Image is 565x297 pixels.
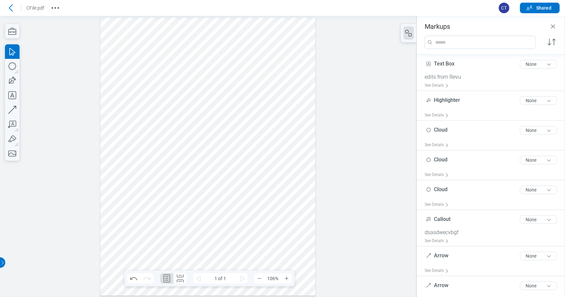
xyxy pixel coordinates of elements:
button: Shared [520,3,560,13]
div: See Details [425,170,451,180]
div: See Details [425,140,451,150]
div: See Details [425,199,451,210]
div: dsasdwecvbgf [425,229,562,236]
h3: Markups [425,22,450,30]
button: Close [549,22,557,30]
button: Zoom Out [254,273,265,284]
span: 1 of 1 [204,273,237,284]
div: edits from Revu [425,74,562,80]
span: Text Box [434,61,454,67]
button: Single Page Layout [160,273,173,284]
span: Cloud [434,186,447,192]
button: None [520,60,557,68]
h1: CFile.pdf [27,5,45,11]
span: Highlighter [434,97,460,103]
span: Arrow [434,252,448,259]
span: CT [499,3,509,13]
button: More actions [50,3,61,13]
span: 106% [265,273,281,284]
span: Arrow [434,282,448,288]
button: None [520,215,557,224]
button: None [520,96,557,105]
div: See Details [425,110,451,120]
button: Undo [127,273,140,284]
button: None [520,156,557,164]
div: See Details [425,80,451,91]
button: None [520,281,557,290]
span: Cloud [434,127,447,133]
div: See Details [425,236,451,246]
button: None [520,126,557,135]
span: Shared [536,5,551,11]
span: Callout [434,216,450,222]
button: Continuous Page Layout [173,273,187,284]
button: None [520,252,557,260]
button: Redo [140,273,154,284]
button: None [520,186,557,194]
div: See Details [425,266,451,276]
span: Cloud [434,156,447,163]
button: Zoom In [281,273,292,284]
